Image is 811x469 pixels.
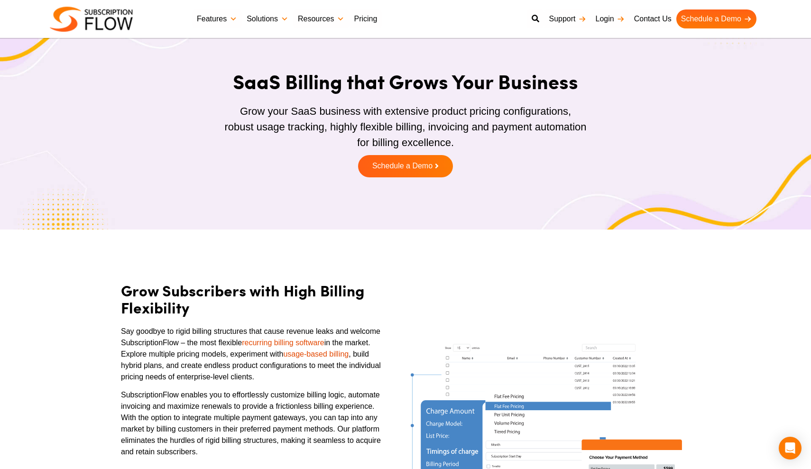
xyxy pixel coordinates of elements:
a: Features [192,9,242,28]
div: Open Intercom Messenger [779,437,802,460]
a: Support [544,9,590,28]
span: Schedule a Demo [372,162,433,170]
p: SubscriptionFlow enables you to effortlessly customize billing logic, automate invoicing and maxi... [121,389,387,458]
a: Contact Us [629,9,676,28]
p: Say goodbye to rigid billing structures that cause revenue leaks and welcome SubscriptionFlow – t... [121,326,387,383]
h2: Grow Subscribers with High Billing Flexibility [121,282,387,317]
a: Login [591,9,629,28]
h1: SaaS Billing that Grows Your Business [224,69,587,94]
a: Resources [293,9,349,28]
a: Solutions [242,9,293,28]
div: Grow your SaaS business with extensive product pricing configurations, robust usage tracking, hig... [224,103,587,150]
a: Schedule a Demo [358,155,453,177]
a: usage-based billing [283,350,349,358]
a: recurring billing software [242,339,324,347]
a: Pricing [349,9,382,28]
img: Subscriptionflow [50,7,133,32]
a: Schedule a Demo [676,9,756,28]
